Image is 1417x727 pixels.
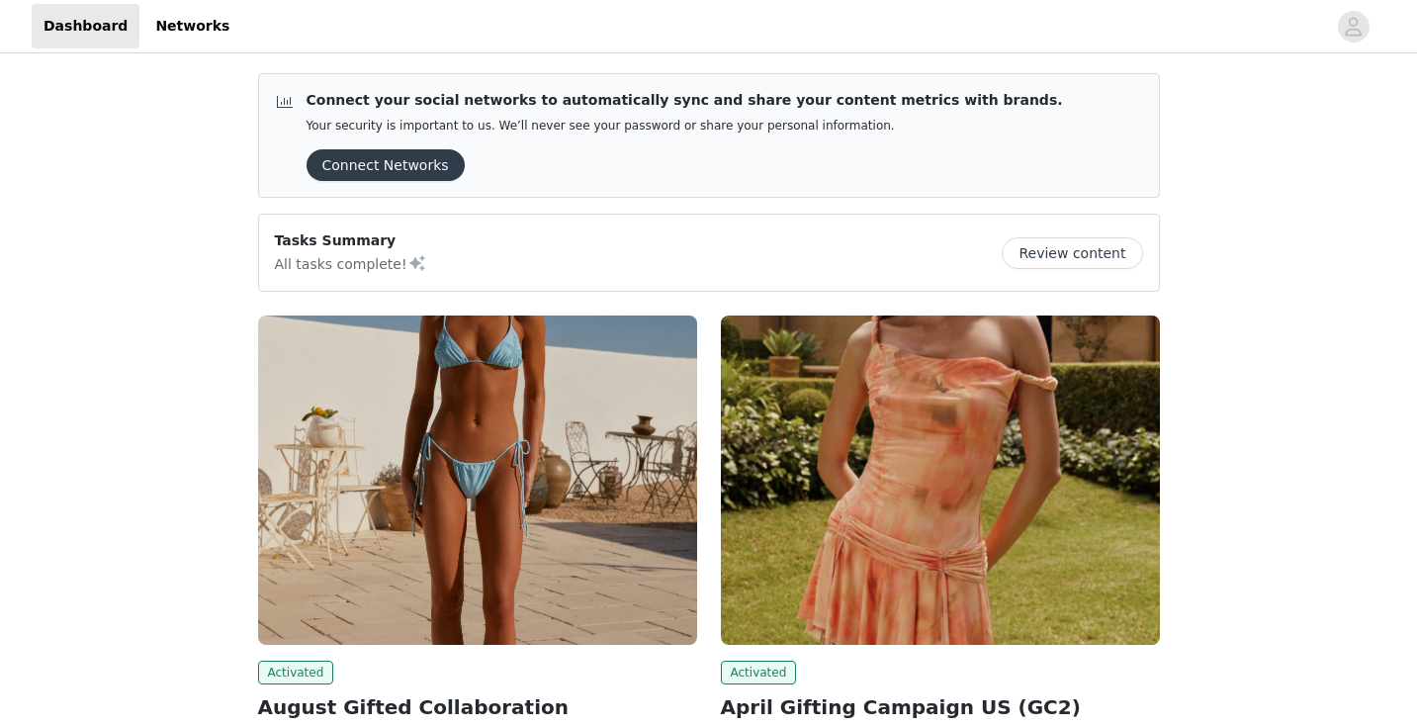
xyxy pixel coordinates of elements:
[307,90,1063,111] p: Connect your social networks to automatically sync and share your content metrics with brands.
[258,661,334,684] span: Activated
[258,692,697,722] h2: August Gifted Collaboration
[1002,237,1142,269] button: Review content
[1344,11,1363,43] div: avatar
[307,119,1063,134] p: Your security is important to us. We’ll never see your password or share your personal information.
[143,4,241,48] a: Networks
[258,316,697,645] img: Peppermayo USA
[307,149,465,181] button: Connect Networks
[721,316,1160,645] img: Peppermayo AUS
[721,661,797,684] span: Activated
[275,230,427,251] p: Tasks Summary
[721,692,1160,722] h2: April Gifting Campaign US (GC2)
[32,4,139,48] a: Dashboard
[275,251,427,275] p: All tasks complete!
